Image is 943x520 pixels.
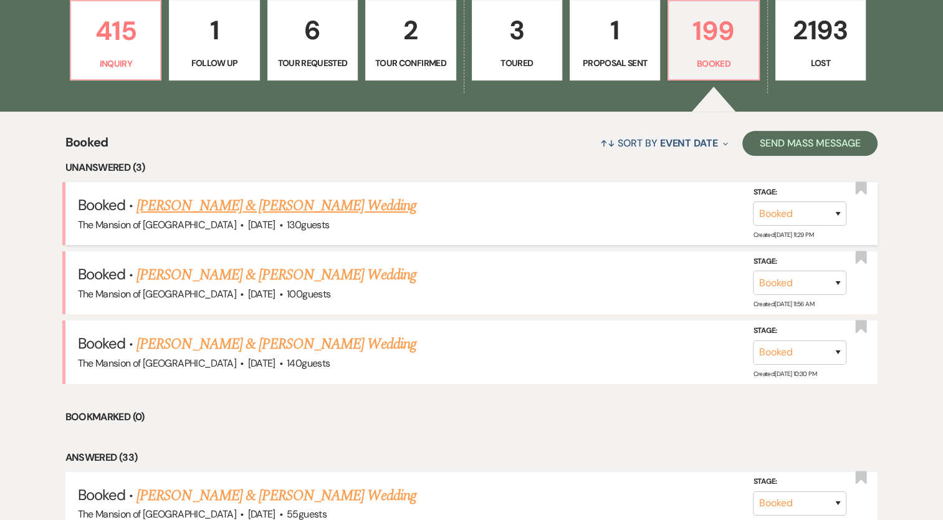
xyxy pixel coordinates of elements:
[676,57,750,70] p: Booked
[136,484,416,507] a: [PERSON_NAME] & [PERSON_NAME] Wedding
[136,195,416,217] a: [PERSON_NAME] & [PERSON_NAME] Wedding
[78,287,237,301] span: The Mansion of [GEOGRAPHIC_DATA]
[753,231,813,239] span: Created: [DATE] 11:29 PM
[78,485,125,504] span: Booked
[753,255,846,269] label: Stage:
[65,160,878,176] li: Unanswered (3)
[753,300,813,308] span: Created: [DATE] 11:56 AM
[78,218,237,231] span: The Mansion of [GEOGRAPHIC_DATA]
[275,56,350,70] p: Tour Requested
[78,264,125,284] span: Booked
[595,127,732,160] button: Sort By Event Date
[480,56,554,70] p: Toured
[480,9,554,51] p: 3
[783,56,858,70] p: Lost
[660,137,718,150] span: Event Date
[753,186,846,200] label: Stage:
[753,475,846,489] label: Stage:
[275,9,350,51] p: 6
[287,218,329,231] span: 130 guests
[136,333,416,355] a: [PERSON_NAME] & [PERSON_NAME] Wedding
[65,133,108,160] span: Booked
[753,370,816,378] span: Created: [DATE] 10:30 PM
[247,357,275,370] span: [DATE]
[247,287,275,301] span: [DATE]
[578,9,652,51] p: 1
[78,357,237,370] span: The Mansion of [GEOGRAPHIC_DATA]
[79,57,153,70] p: Inquiry
[373,9,448,51] p: 2
[753,324,846,338] label: Stage:
[78,334,125,353] span: Booked
[177,9,251,51] p: 1
[177,56,251,70] p: Follow Up
[247,218,275,231] span: [DATE]
[578,56,652,70] p: Proposal Sent
[79,10,153,52] p: 415
[742,131,878,156] button: Send Mass Message
[65,409,878,425] li: Bookmarked (0)
[783,9,858,51] p: 2193
[65,450,878,466] li: Answered (33)
[136,264,416,286] a: [PERSON_NAME] & [PERSON_NAME] Wedding
[287,357,330,370] span: 140 guests
[676,10,750,52] p: 199
[600,137,615,150] span: ↑↓
[287,287,330,301] span: 100 guests
[78,195,125,214] span: Booked
[373,56,448,70] p: Tour Confirmed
